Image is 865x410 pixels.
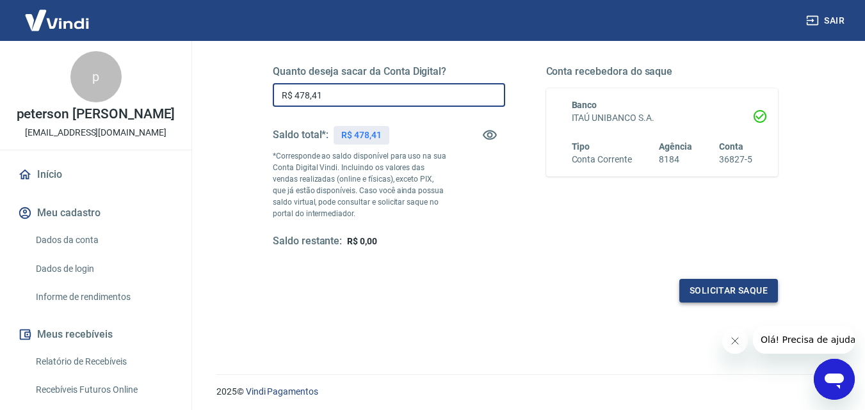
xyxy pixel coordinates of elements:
[572,111,753,125] h6: ITAÚ UNIBANCO S.A.
[341,129,382,142] p: R$ 478,41
[273,129,328,141] h5: Saldo total*:
[814,359,855,400] iframe: Botão para abrir a janela de mensagens
[15,320,176,349] button: Meus recebíveis
[719,141,743,152] span: Conta
[572,141,590,152] span: Tipo
[722,328,748,354] iframe: Fechar mensagem
[31,227,176,253] a: Dados da conta
[659,153,692,166] h6: 8184
[15,199,176,227] button: Meu cadastro
[719,153,752,166] h6: 36827-5
[70,51,122,102] div: p
[31,377,176,403] a: Recebíveis Futuros Online
[31,256,176,282] a: Dados de login
[8,9,108,19] span: Olá! Precisa de ajuda?
[15,1,99,40] img: Vindi
[273,235,342,248] h5: Saldo restante:
[753,326,855,354] iframe: Mensagem da empresa
[572,100,597,110] span: Banco
[246,386,318,397] a: Vindi Pagamentos
[546,65,779,78] h5: Conta recebedora do saque
[347,236,377,246] span: R$ 0,00
[25,126,166,139] p: [EMAIL_ADDRESS][DOMAIN_NAME]
[679,279,778,303] button: Solicitar saque
[216,385,834,398] p: 2025 ©
[31,349,176,375] a: Relatório de Recebíveis
[273,65,505,78] h5: Quanto deseja sacar da Conta Digital?
[659,141,692,152] span: Agência
[273,150,447,219] p: *Corresponde ao saldo disponível para uso na sua Conta Digital Vindi. Incluindo os valores das ve...
[572,153,632,166] h6: Conta Corrente
[31,284,176,310] a: Informe de rendimentos
[804,9,850,33] button: Sair
[15,161,176,189] a: Início
[17,107,175,121] p: peterson [PERSON_NAME]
